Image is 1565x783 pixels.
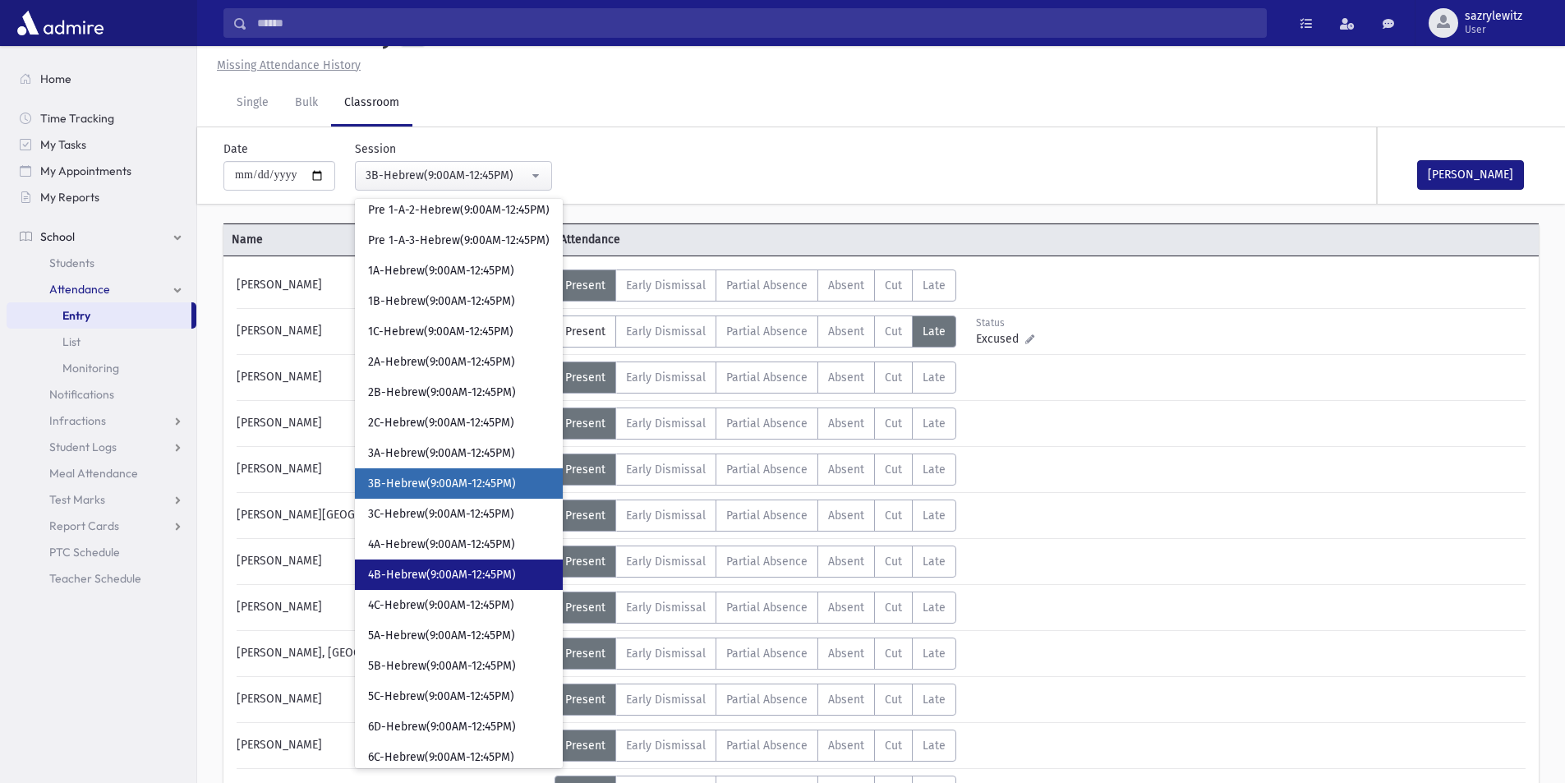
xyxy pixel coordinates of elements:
[923,371,946,385] span: Late
[368,658,516,675] span: 5B-Hebrew(9:00AM-12:45PM)
[282,81,331,127] a: Bulk
[726,647,808,661] span: Partial Absence
[228,316,555,348] div: [PERSON_NAME]
[7,105,196,131] a: Time Tracking
[7,460,196,486] a: Meal Attendance
[13,7,108,39] img: AdmirePro
[368,567,516,583] span: 4B-Hebrew(9:00AM-12:45PM)
[228,592,555,624] div: [PERSON_NAME]
[885,279,902,292] span: Cut
[228,362,555,394] div: [PERSON_NAME]
[366,167,528,184] div: 3B-Hebrew(9:00AM-12:45PM)
[7,486,196,513] a: Test Marks
[726,509,808,523] span: Partial Absence
[355,140,396,158] label: Session
[368,628,515,644] span: 5A-Hebrew(9:00AM-12:45PM)
[626,371,706,385] span: Early Dismissal
[626,417,706,431] span: Early Dismissal
[923,325,946,339] span: Late
[7,565,196,592] a: Teacher Schedule
[626,463,706,477] span: Early Dismissal
[49,413,106,428] span: Infractions
[555,592,956,624] div: AttTypes
[7,302,191,329] a: Entry
[885,693,902,707] span: Cut
[726,325,808,339] span: Partial Absence
[626,555,706,569] span: Early Dismissal
[7,408,196,434] a: Infractions
[368,749,514,766] span: 6C-Hebrew(9:00AM-12:45PM)
[885,463,902,477] span: Cut
[247,8,1266,38] input: Search
[7,381,196,408] a: Notifications
[49,492,105,507] span: Test Marks
[885,371,902,385] span: Cut
[565,279,605,292] span: Present
[368,445,515,462] span: 3A-Hebrew(9:00AM-12:45PM)
[828,371,864,385] span: Absent
[7,250,196,276] a: Students
[923,417,946,431] span: Late
[368,689,514,705] span: 5C-Hebrew(9:00AM-12:45PM)
[726,555,808,569] span: Partial Absence
[885,555,902,569] span: Cut
[828,417,864,431] span: Absent
[626,739,706,753] span: Early Dismissal
[62,334,81,349] span: List
[1465,10,1522,23] span: sazrylewitz
[828,601,864,615] span: Absent
[228,638,555,670] div: [PERSON_NAME], [GEOGRAPHIC_DATA]
[828,555,864,569] span: Absent
[62,361,119,375] span: Monitoring
[565,693,605,707] span: Present
[885,325,902,339] span: Cut
[7,223,196,250] a: School
[555,546,956,578] div: AttTypes
[885,601,902,615] span: Cut
[49,518,119,533] span: Report Cards
[368,324,513,340] span: 1C-Hebrew(9:00AM-12:45PM)
[828,463,864,477] span: Absent
[368,415,514,431] span: 2C-Hebrew(9:00AM-12:45PM)
[40,164,131,178] span: My Appointments
[228,500,555,532] div: [PERSON_NAME][GEOGRAPHIC_DATA]
[228,408,555,440] div: [PERSON_NAME]
[726,693,808,707] span: Partial Absence
[565,555,605,569] span: Present
[565,417,605,431] span: Present
[555,730,956,762] div: AttTypes
[726,601,808,615] span: Partial Absence
[368,597,514,614] span: 4C-Hebrew(9:00AM-12:45PM)
[49,466,138,481] span: Meal Attendance
[828,279,864,292] span: Absent
[565,371,605,385] span: Present
[923,647,946,661] span: Late
[7,434,196,460] a: Student Logs
[923,279,946,292] span: Late
[555,684,956,716] div: AttTypes
[49,571,141,586] span: Teacher Schedule
[555,454,956,486] div: AttTypes
[368,263,514,279] span: 1A-Hebrew(9:00AM-12:45PM)
[368,202,550,219] span: Pre 1-A-2-Hebrew(9:00AM-12:45PM)
[49,282,110,297] span: Attendance
[626,509,706,523] span: Early Dismissal
[565,601,605,615] span: Present
[565,463,605,477] span: Present
[555,408,956,440] div: AttTypes
[228,454,555,486] div: [PERSON_NAME]
[49,440,117,454] span: Student Logs
[40,71,71,86] span: Home
[1417,160,1524,190] button: [PERSON_NAME]
[49,256,94,270] span: Students
[626,647,706,661] span: Early Dismissal
[40,190,99,205] span: My Reports
[49,545,120,560] span: PTC Schedule
[368,293,515,310] span: 1B-Hebrew(9:00AM-12:45PM)
[828,509,864,523] span: Absent
[40,137,86,152] span: My Tasks
[355,161,552,191] button: 3B-Hebrew(9:00AM-12:45PM)
[223,140,248,158] label: Date
[555,362,956,394] div: AttTypes
[726,417,808,431] span: Partial Absence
